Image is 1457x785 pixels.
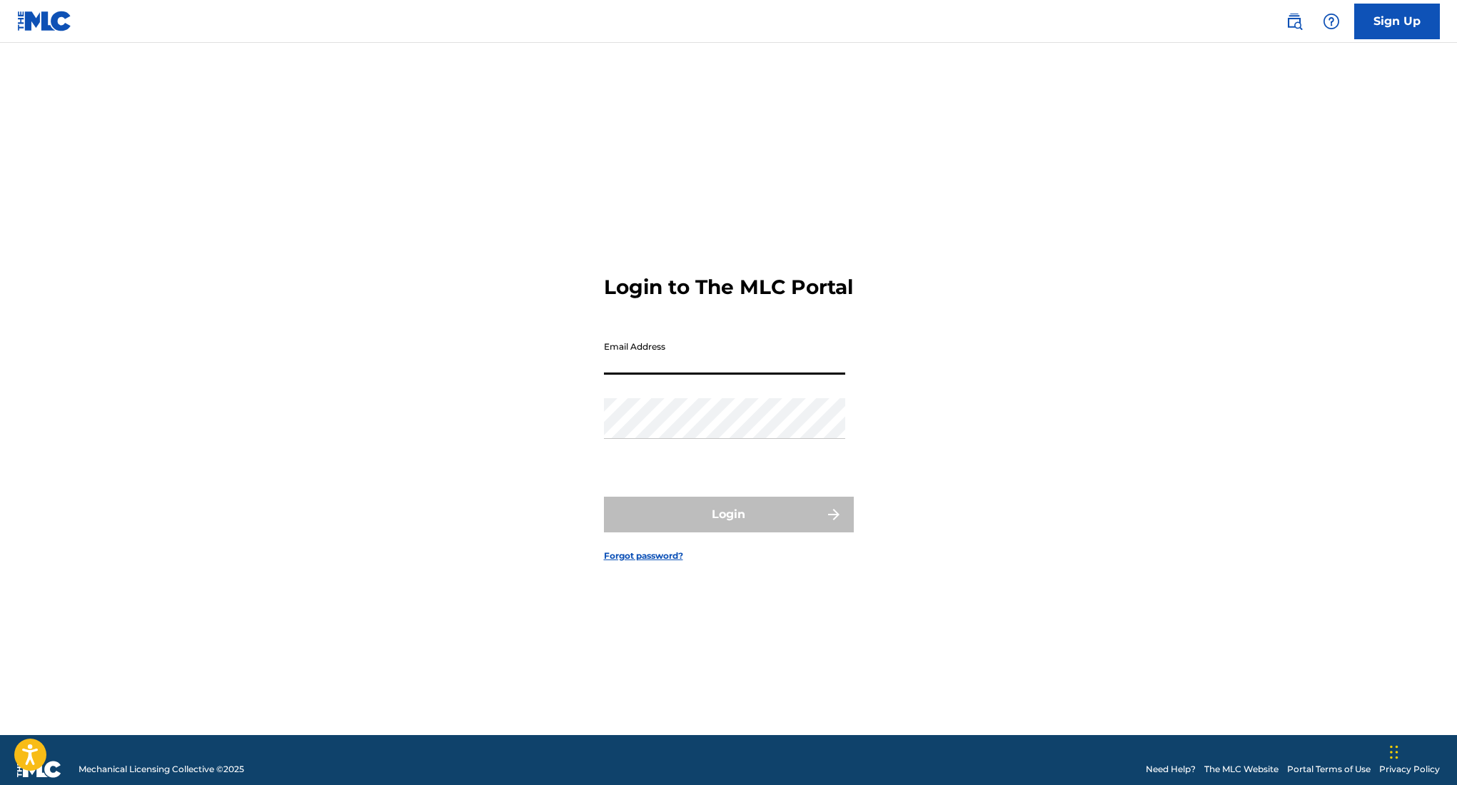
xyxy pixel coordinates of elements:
[1317,7,1346,36] div: Help
[1323,13,1340,30] img: help
[17,761,61,778] img: logo
[1386,716,1457,785] iframe: Chat Widget
[79,763,244,776] span: Mechanical Licensing Collective © 2025
[17,11,72,31] img: MLC Logo
[1354,4,1440,39] a: Sign Up
[1287,763,1371,776] a: Portal Terms of Use
[1379,763,1440,776] a: Privacy Policy
[1204,763,1279,776] a: The MLC Website
[1286,13,1303,30] img: search
[1280,7,1309,36] a: Public Search
[1390,731,1398,774] div: Drag
[604,275,853,300] h3: Login to The MLC Portal
[1146,763,1196,776] a: Need Help?
[604,549,683,562] a: Forgot password?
